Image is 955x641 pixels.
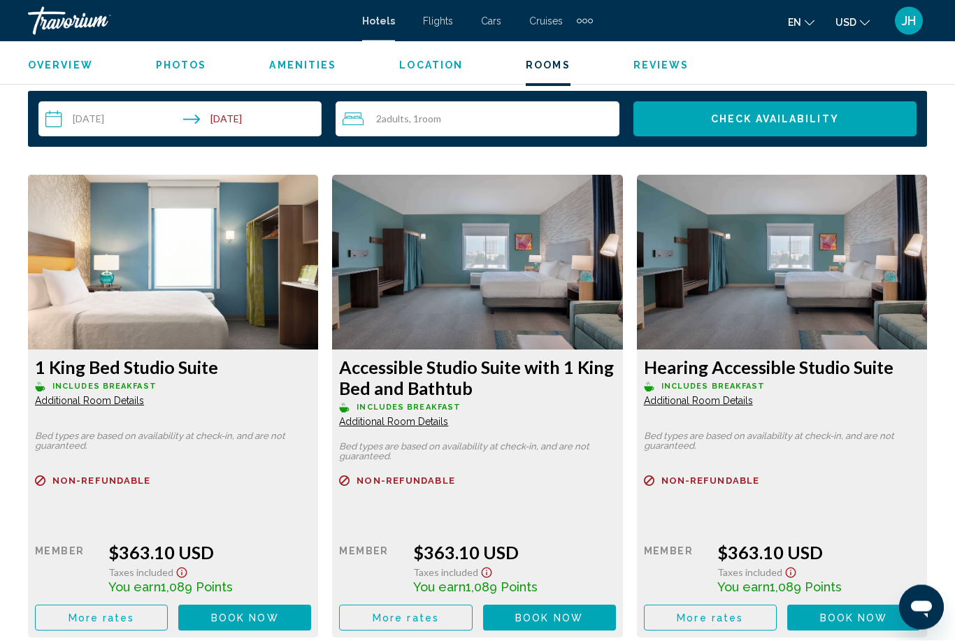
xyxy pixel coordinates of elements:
span: Check Availability [711,115,839,126]
a: Hotels [362,15,395,27]
div: Member [35,542,98,595]
a: Travorium [28,7,348,35]
div: $363.10 USD [717,542,920,563]
button: Book now [178,605,311,631]
div: Member [644,542,707,595]
img: 1ba878b3-c0c0-41c7-86c3-d8db61d7c95e.jpeg [637,175,927,350]
div: $363.10 USD [108,542,311,563]
button: More rates [35,605,168,631]
h3: 1 King Bed Studio Suite [35,357,311,378]
button: More rates [339,605,472,631]
span: Additional Room Details [35,396,144,407]
button: Amenities [269,59,336,71]
span: Additional Room Details [644,396,753,407]
span: Adults [382,113,409,125]
p: Bed types are based on availability at check-in, and are not guaranteed. [339,442,615,462]
span: 1,089 Points [161,580,233,595]
span: 1,089 Points [770,580,842,595]
button: Overview [28,59,93,71]
button: Rooms [526,59,570,71]
button: Reviews [633,59,689,71]
button: Photos [156,59,207,71]
span: Taxes included [413,567,478,579]
span: You earn [413,580,466,595]
h3: Accessible Studio Suite with 1 King Bed and Bathtub [339,357,615,399]
span: en [788,17,801,28]
button: Show Taxes and Fees disclaimer [478,563,495,579]
span: More rates [373,613,439,624]
span: Includes Breakfast [52,382,157,391]
span: More rates [677,613,743,624]
div: $363.10 USD [413,542,616,563]
button: Check Availability [633,102,917,137]
span: Taxes included [108,567,173,579]
a: Cars [481,15,501,27]
p: Bed types are based on availability at check-in, and are not guaranteed. [644,432,920,452]
span: Non-refundable [357,477,454,486]
button: Show Taxes and Fees disclaimer [782,563,799,579]
span: 2 [376,114,409,125]
button: Change language [788,12,814,32]
img: 7fe6830b-ac3d-4757-9ec4-7ba5f9e37b02.jpeg [28,175,318,350]
span: , 1 [409,114,441,125]
button: User Menu [891,6,927,36]
iframe: Button to launch messaging window [899,585,944,630]
span: Additional Room Details [339,417,448,428]
span: Non-refundable [661,477,759,486]
a: Flights [423,15,453,27]
button: Change currency [835,12,870,32]
span: Includes Breakfast [661,382,766,391]
span: 1,089 Points [466,580,538,595]
button: Book now [483,605,616,631]
span: Book now [211,613,279,624]
span: You earn [108,580,161,595]
span: JH [902,14,916,28]
button: Show Taxes and Fees disclaimer [173,563,190,579]
h3: Hearing Accessible Studio Suite [644,357,920,378]
button: Travelers: 2 adults, 0 children [336,102,619,137]
button: Book now [787,605,920,631]
button: Check-in date: Sep 5, 2025 Check-out date: Sep 7, 2025 [38,102,322,137]
button: Extra navigation items [577,10,593,32]
div: Search widget [38,102,917,137]
span: Includes Breakfast [357,403,461,412]
a: Cruises [529,15,563,27]
button: Location [399,59,463,71]
span: Non-refundable [52,477,150,486]
span: Book now [820,613,888,624]
span: Book now [515,613,583,624]
p: Bed types are based on availability at check-in, and are not guaranteed. [35,432,311,452]
span: You earn [717,580,770,595]
span: Room [419,113,441,125]
span: USD [835,17,856,28]
span: More rates [69,613,135,624]
div: Member [339,542,402,595]
img: 1ba878b3-c0c0-41c7-86c3-d8db61d7c95e.jpeg [332,175,622,350]
button: More rates [644,605,777,631]
span: Taxes included [717,567,782,579]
